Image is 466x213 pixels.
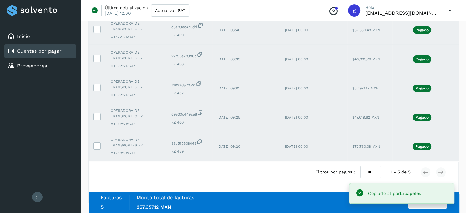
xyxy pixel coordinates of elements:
span: c5a83ec470dd [171,22,207,30]
span: FZ 459 [171,149,207,154]
button: Actualizar SAT [151,4,189,17]
span: $47,619.62 MXN [352,115,379,120]
span: [DATE] 08:40 [217,28,240,32]
p: Pagado [415,115,429,120]
label: Monto total de facturas [137,195,194,200]
p: Pagado [415,86,429,90]
span: Copiado al portapapeles [368,191,421,196]
span: OPERADORA DE TRANSPORTES FZ [111,137,161,148]
span: OPERADORA DE TRANSPORTES FZ [111,50,161,61]
span: 257,657.12 MXN [137,204,171,210]
span: [DATE] 09:01 [217,86,240,90]
span: [DATE] 00:00 [285,28,308,32]
span: 33c515809048 [171,139,207,146]
span: Filtros por página : [315,169,355,175]
span: FZ 460 [171,120,207,125]
span: $40,805.76 MXN [352,57,380,61]
span: OPERADORA DE TRANSPORTES FZ [111,79,161,90]
a: Proveedores [17,63,47,69]
p: Pagado [415,28,429,32]
a: Cuentas por pagar [17,48,62,54]
span: 22f95e28396b [171,51,207,59]
p: Pagado [415,57,429,61]
span: [DATE] 00:00 [285,86,308,90]
span: [DATE] 00:00 [285,57,308,61]
span: [DATE] 08:39 [217,57,240,61]
span: FZ 467 [171,90,207,96]
span: Actualizar SAT [155,8,185,13]
div: Inicio [4,30,76,43]
div: Cuentas por pagar [4,44,76,58]
span: C.Solvento [421,200,443,204]
p: [DATE] 12:00 [105,10,131,16]
div: Proveedores [4,59,76,73]
p: Pagado [415,144,429,149]
span: OTF2212137J7 [111,34,161,40]
span: [DATE] 09:20 [217,144,240,149]
p: gerenciageneral@ecol.mx [365,10,439,16]
span: OTF2212137J7 [111,92,161,98]
span: OTF2212137J7 [111,63,161,69]
span: $37,530.48 MXN [352,28,380,32]
span: $73,730.09 MXN [352,144,380,149]
span: 1 - 5 de 5 [391,169,411,175]
span: [DATE] 09:25 [217,115,240,120]
span: [DATE] 00:00 [285,115,308,120]
span: $57,971.17 MXN [352,86,379,90]
span: [DATE] 00:00 [285,144,308,149]
span: 5 [101,204,104,210]
span: FZ 468 [171,61,207,67]
span: 69e30c449ae8 [171,110,207,117]
span: OTF2212137J7 [111,150,161,156]
p: Hola, [365,5,439,10]
span: FZ 469 [171,32,207,38]
label: Facturas [101,195,122,200]
span: 71033da70a21 [171,81,207,88]
span: OTF2212137J7 [111,121,161,127]
p: Última actualización [105,5,148,10]
a: Inicio [17,33,30,39]
span: OPERADORA DE TRANSPORTES FZ [111,21,161,32]
span: OPERADORA DE TRANSPORTES FZ [111,108,161,119]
